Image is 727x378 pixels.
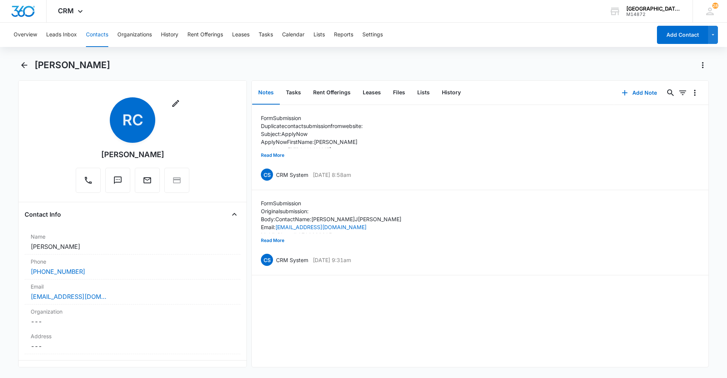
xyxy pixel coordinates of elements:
[86,23,108,47] button: Contacts
[31,332,234,340] label: Address
[362,23,383,47] button: Settings
[387,81,411,105] button: Files
[31,308,234,316] label: Organization
[411,81,436,105] button: Lists
[31,283,234,291] label: Email
[261,207,401,215] p: Original submission:
[261,148,284,162] button: Read More
[259,23,273,47] button: Tasks
[31,267,85,276] a: [PHONE_NUMBER]
[282,23,304,47] button: Calendar
[313,171,351,179] p: [DATE] 8:58am
[25,210,61,219] h4: Contact Info
[357,81,387,105] button: Leases
[261,114,367,122] p: Form Submission
[261,130,367,138] p: Subject: Apply Now
[135,180,160,186] a: Email
[712,3,718,9] span: 28
[261,233,284,248] button: Read More
[117,23,152,47] button: Organizations
[58,7,74,15] span: CRM
[626,12,682,17] div: account id
[275,224,367,230] a: [EMAIL_ADDRESS][DOMAIN_NAME]
[105,180,130,186] a: Text
[697,59,709,71] button: Actions
[46,23,77,47] button: Leads Inbox
[314,23,325,47] button: Lists
[276,171,308,179] p: CRM System
[161,23,178,47] button: History
[76,180,101,186] a: Call
[31,342,234,351] dd: ---
[307,81,357,105] button: Rent Offerings
[101,149,164,160] div: [PERSON_NAME]
[261,122,367,130] p: Duplicate contact submission from website:
[657,26,708,44] button: Add Contact
[261,231,401,239] p: Mobile Phone #: 9703133105
[677,87,689,99] button: Filters
[665,87,677,99] button: Search...
[436,81,467,105] button: History
[25,280,240,305] div: Email[EMAIL_ADDRESS][DOMAIN_NAME]
[31,242,234,251] dd: [PERSON_NAME]
[110,97,155,143] span: RC
[25,230,240,255] div: Name[PERSON_NAME]
[261,146,367,154] p: Last Name: [PERSON_NAME]
[105,168,130,193] button: Text
[232,23,250,47] button: Leases
[334,23,353,47] button: Reports
[614,84,665,102] button: Add Note
[712,3,718,9] div: notifications count
[276,256,308,264] p: CRM System
[31,258,234,266] label: Phone
[228,208,240,220] button: Close
[34,59,110,71] h1: [PERSON_NAME]
[689,87,701,99] button: Overflow Menu
[261,169,273,181] span: CS
[76,168,101,193] button: Call
[261,199,401,207] p: Form Submission
[31,233,234,241] label: Name
[14,23,37,47] button: Overview
[261,215,401,223] p: Body: Contact Name: [PERSON_NAME] J [PERSON_NAME]
[25,305,240,329] div: Organization---
[25,255,240,280] div: Phone[PHONE_NUMBER]
[261,223,401,231] p: Email:
[135,168,160,193] button: Email
[18,59,30,71] button: Back
[261,254,273,266] span: CS
[626,6,682,12] div: account name
[280,81,307,105] button: Tasks
[31,292,106,301] a: [EMAIL_ADDRESS][DOMAIN_NAME]
[261,138,367,146] p: Apply Now First Name: [PERSON_NAME]
[313,256,351,264] p: [DATE] 9:31am
[252,81,280,105] button: Notes
[187,23,223,47] button: Rent Offerings
[31,317,234,326] dd: ---
[25,329,240,354] div: Address---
